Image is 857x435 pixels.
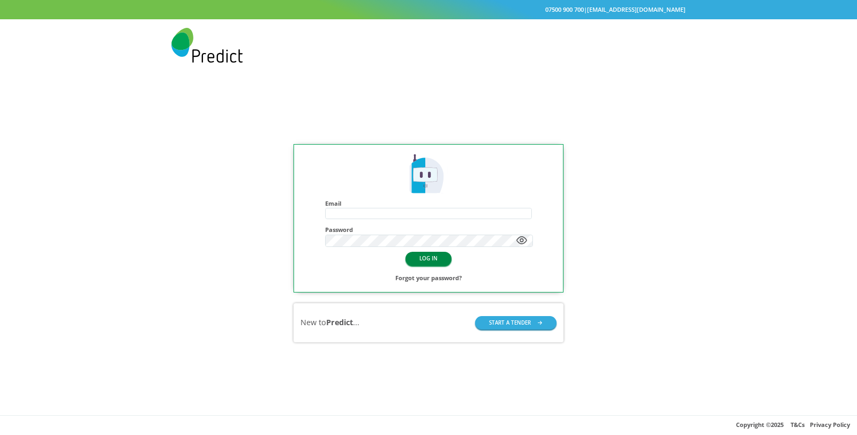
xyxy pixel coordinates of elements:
a: T&Cs [791,421,805,429]
button: LOG IN [405,252,452,265]
button: START A TENDER [475,316,557,329]
a: [EMAIL_ADDRESS][DOMAIN_NAME] [587,5,686,13]
a: Privacy Policy [810,421,850,429]
h4: Email [325,200,532,207]
div: | [171,4,686,16]
div: New to ... [300,317,359,328]
a: 07500 900 700 [545,5,584,13]
img: Predict Mobile [171,28,243,63]
b: Predict [326,317,353,327]
img: Predict Mobile [407,153,450,196]
a: Forgot your password? [395,273,462,284]
h4: Password [325,226,533,233]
